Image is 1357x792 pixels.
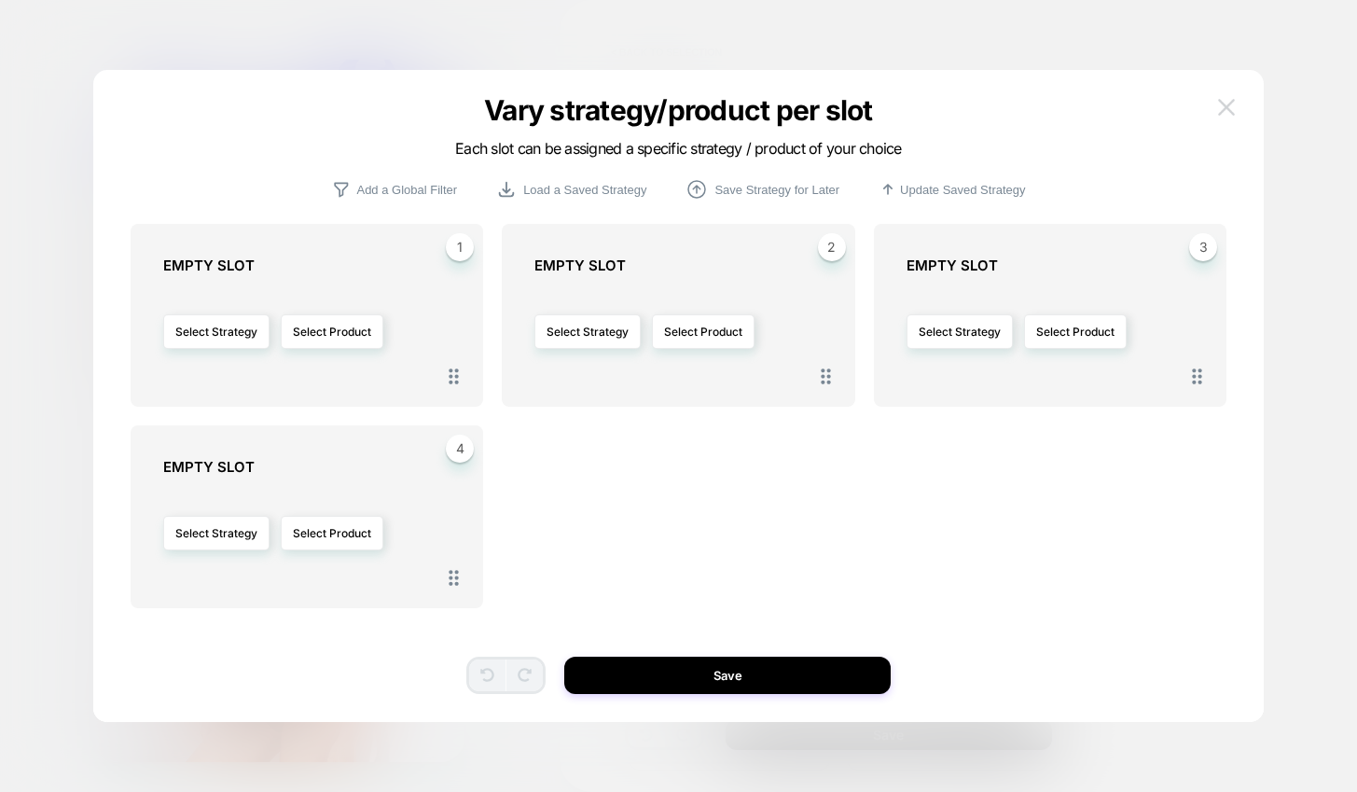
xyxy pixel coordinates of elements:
[7,157,57,171] span: Featured
[534,314,641,349] button: Select Strategy
[534,257,840,274] div: EMPTY SLOT
[564,657,891,694] button: Save
[325,93,1031,127] p: Vary strategy/product per slot
[652,314,755,349] button: Select Product
[7,126,38,140] span: Swim
[818,233,846,261] span: 2
[907,257,1212,274] div: EMPTY SLOT
[7,218,40,232] span: About
[900,183,1025,197] p: Update Saved Strategy
[873,179,1031,200] button: Update Saved Strategy
[7,238,75,252] a: [DATE] Sale
[1024,314,1127,349] button: Select Product
[491,178,652,201] button: Load a Saved Strategy
[907,314,1013,349] button: Select Strategy
[7,188,50,201] span: Apparel
[157,472,214,492] span: 10% Off
[127,554,243,591] a: SHOP TRY NOW
[45,296,51,310] span: 0
[714,183,839,197] p: Save Strategy for Later
[89,492,282,540] strong: ALL SWIM
[680,177,845,201] button: Save Strategy for Later
[523,183,646,197] p: Load a Saved Strategy
[455,139,902,158] span: Each slot can be assigned a specific strategy / product of your choice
